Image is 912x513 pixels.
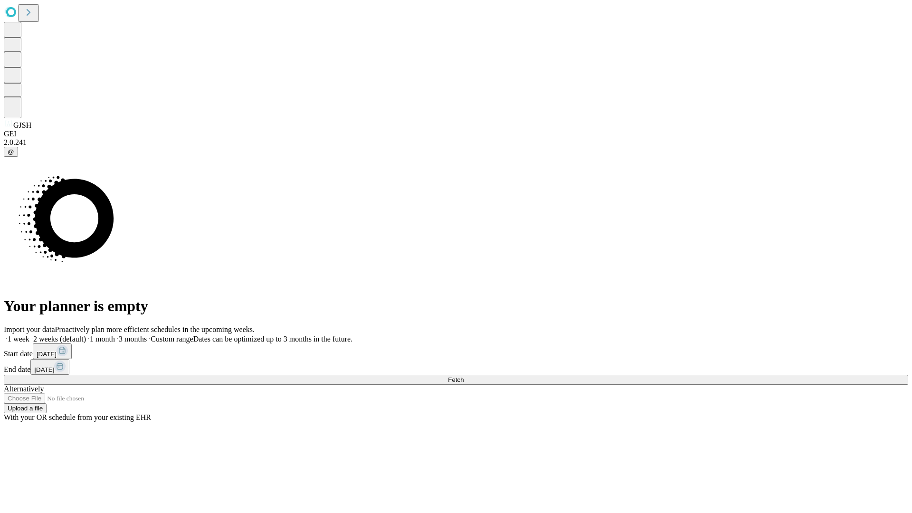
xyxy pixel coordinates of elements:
span: Fetch [448,376,464,383]
span: GJSH [13,121,31,129]
span: Alternatively [4,385,44,393]
button: Upload a file [4,403,47,413]
span: 1 week [8,335,29,343]
h1: Your planner is empty [4,297,908,315]
span: 2 weeks (default) [33,335,86,343]
button: [DATE] [33,343,72,359]
span: [DATE] [34,366,54,373]
span: Proactively plan more efficient schedules in the upcoming weeks. [55,325,255,333]
div: 2.0.241 [4,138,908,147]
span: @ [8,148,14,155]
button: [DATE] [30,359,69,375]
span: Dates can be optimized up to 3 months in the future. [193,335,352,343]
span: 3 months [119,335,147,343]
button: @ [4,147,18,157]
div: GEI [4,130,908,138]
div: Start date [4,343,908,359]
button: Fetch [4,375,908,385]
span: With your OR schedule from your existing EHR [4,413,151,421]
span: Custom range [151,335,193,343]
div: End date [4,359,908,375]
span: [DATE] [37,351,57,358]
span: 1 month [90,335,115,343]
span: Import your data [4,325,55,333]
